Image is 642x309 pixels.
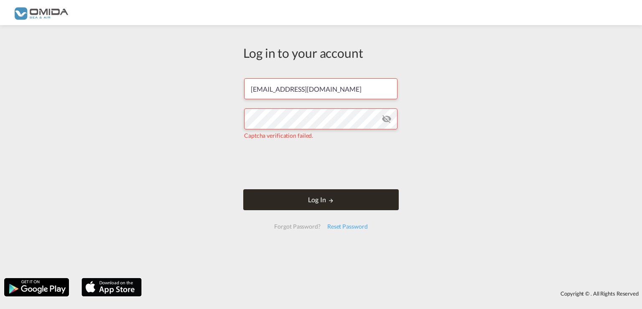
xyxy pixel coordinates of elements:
img: google.png [3,277,70,297]
div: Forgot Password? [271,219,324,234]
md-icon: icon-eye-off [382,114,392,124]
div: Copyright © . All Rights Reserved [146,286,642,301]
img: 459c566038e111ed959c4fc4f0a4b274.png [13,3,69,22]
span: Captcha verification failed. [244,132,313,139]
img: apple.png [81,277,143,297]
div: Log in to your account [243,44,399,62]
button: LOGIN [243,189,399,210]
iframe: reCAPTCHA [257,148,385,181]
div: Reset Password [324,219,371,234]
input: Enter email/phone number [244,78,397,99]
